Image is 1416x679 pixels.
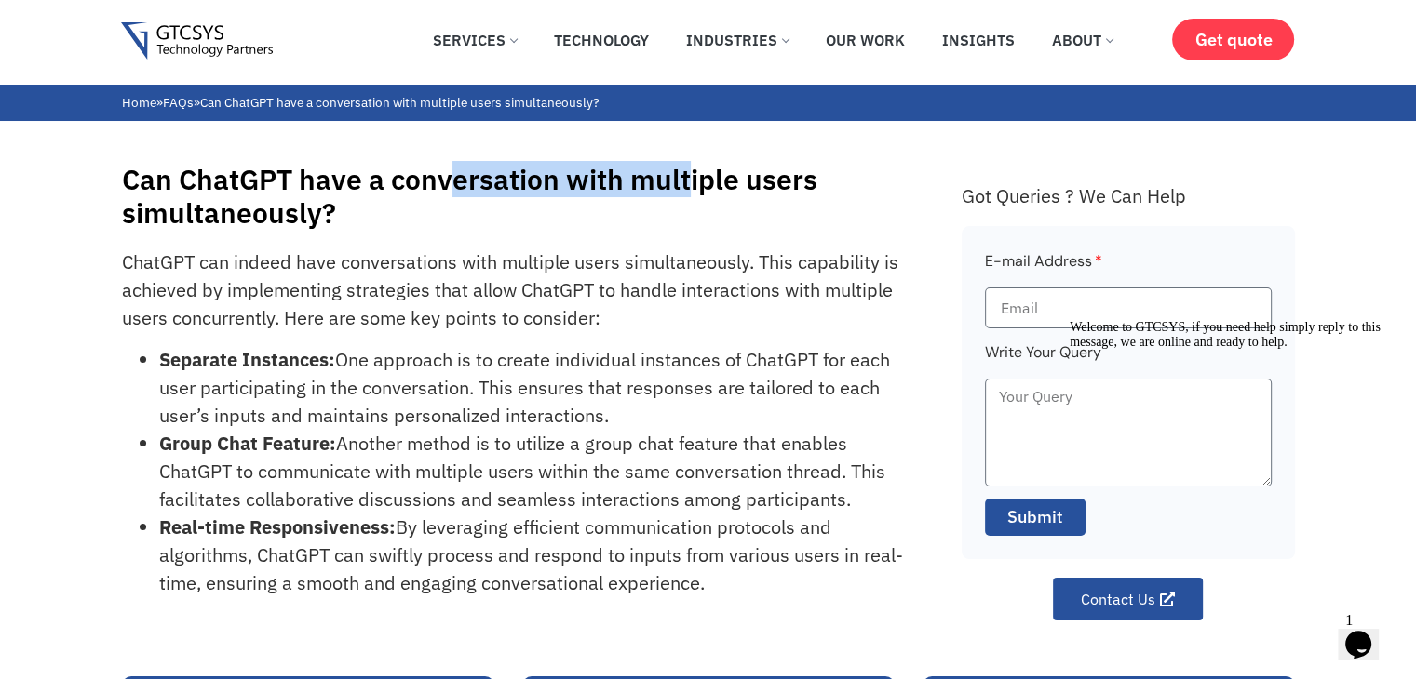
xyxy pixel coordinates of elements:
span: Submit [1007,505,1063,529]
a: Technology [540,20,663,60]
span: Welcome to GTCSYS, if you need help simply reply to this message, we are online and ready to help. [7,7,318,36]
p: ChatGPT can indeed have conversations with multiple users simultaneously. This capability is achi... [122,248,920,332]
div: Got Queries ? We Can Help [962,184,1295,207]
a: Get quote [1172,19,1294,60]
span: Contact Us [1081,592,1155,606]
iframe: chat widget [1062,313,1397,595]
a: Home [122,94,156,111]
a: Insights [928,20,1029,60]
label: Write Your Query [985,340,1101,379]
a: Services [419,20,531,60]
input: Email [985,287,1272,328]
span: Can ChatGPT have a conversation with multiple users simultaneously? [200,94,599,111]
span: » » [122,94,599,111]
button: Submit [985,499,1086,536]
strong: Separate Instances: [159,347,335,372]
a: About [1038,20,1126,60]
a: Contact Us [1053,578,1203,620]
a: Industries [672,20,802,60]
a: FAQs [163,94,194,111]
li: One approach is to create individual instances of ChatGPT for each user participating in the conv... [159,346,920,430]
h1: Can ChatGPT have a conversation with multiple users simultaneously? [122,163,943,230]
li: Another method is to utilize a group chat feature that enables ChatGPT to communicate with multip... [159,430,920,513]
iframe: chat widget [1338,605,1397,660]
form: Faq Form [985,249,1272,548]
a: Our Work [812,20,919,60]
label: E-mail Address [985,249,1102,287]
img: Gtcsys logo [121,22,273,60]
div: Welcome to GTCSYS, if you need help simply reply to this message, we are online and ready to help. [7,7,343,37]
strong: Group Chat Feature: [159,431,336,456]
strong: Real-time Responsiveness: [159,514,396,539]
li: By leveraging efficient communication protocols and algorithms, ChatGPT can swiftly process and r... [159,513,920,597]
span: Get quote [1194,30,1272,49]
